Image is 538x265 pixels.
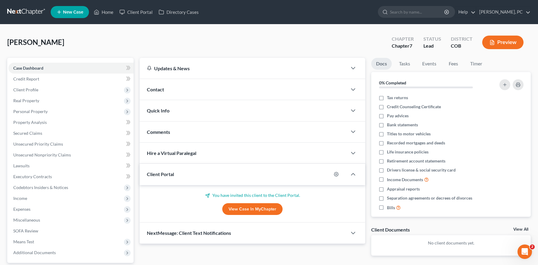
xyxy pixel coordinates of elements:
[417,58,441,70] a: Events
[13,250,56,255] span: Additional Documents
[387,95,408,101] span: Tax returns
[387,113,409,119] span: Pay advices
[147,150,196,156] span: Hire a Virtual Paralegal
[476,7,530,17] a: [PERSON_NAME], PC
[13,87,38,92] span: Client Profile
[91,7,116,17] a: Home
[451,36,473,43] div: District
[394,58,415,70] a: Tasks
[410,43,412,49] span: 7
[465,58,487,70] a: Timer
[8,139,134,150] a: Unsecured Priority Claims
[387,149,429,155] span: Life insurance policies
[13,141,63,147] span: Unsecured Priority Claims
[63,10,83,14] span: New Case
[13,109,48,114] span: Personal Property
[387,167,456,173] span: Drivers license & social security card
[387,140,445,146] span: Recorded mortgages and deeds
[379,80,406,85] strong: 0% Completed
[530,244,535,249] span: 2
[13,174,52,179] span: Executory Contracts
[156,7,202,17] a: Directory Cases
[13,196,27,201] span: Income
[13,120,47,125] span: Property Analysis
[387,177,423,183] span: Income Documents
[13,152,71,157] span: Unsecured Nonpriority Claims
[444,58,463,70] a: Fees
[147,192,358,198] p: You have invited this client to the Client Portal.
[13,217,40,222] span: Miscellaneous
[147,230,231,236] span: NextMessage: Client Text Notifications
[13,239,34,244] span: Means Test
[387,195,472,201] span: Separation agreements or decrees of divorces
[147,108,169,113] span: Quick Info
[423,43,441,49] div: Lead
[13,163,30,168] span: Lawsuits
[116,7,156,17] a: Client Portal
[423,36,441,43] div: Status
[387,122,418,128] span: Bank statements
[13,98,39,103] span: Real Property
[392,43,414,49] div: Chapter
[13,228,38,233] span: SOFA Review
[387,131,431,137] span: Titles to motor vehicles
[482,36,524,49] button: Preview
[390,6,445,17] input: Search by name...
[517,244,532,259] iframe: Intercom live chat
[13,185,68,190] span: Codebtors Insiders & Notices
[392,36,414,43] div: Chapter
[8,226,134,236] a: SOFA Review
[13,65,43,71] span: Case Dashboard
[8,128,134,139] a: Secured Claims
[8,150,134,160] a: Unsecured Nonpriority Claims
[147,129,170,135] span: Comments
[387,186,420,192] span: Appraisal reports
[387,205,395,211] span: Bills
[147,171,174,177] span: Client Portal
[371,226,410,233] div: Client Documents
[8,117,134,128] a: Property Analysis
[8,171,134,182] a: Executory Contracts
[387,104,441,110] span: Credit Counseling Certificate
[376,240,526,246] p: No client documents yet.
[147,65,340,71] div: Updates & News
[13,207,30,212] span: Expenses
[387,158,445,164] span: Retirement account statements
[7,38,64,46] span: [PERSON_NAME]
[513,227,528,232] a: View All
[455,7,476,17] a: Help
[147,87,164,92] span: Contact
[8,63,134,74] a: Case Dashboard
[451,43,473,49] div: COB
[8,160,134,171] a: Lawsuits
[13,76,39,81] span: Credit Report
[371,58,392,70] a: Docs
[8,74,134,84] a: Credit Report
[13,131,42,136] span: Secured Claims
[222,203,283,215] a: View Case in MyChapter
